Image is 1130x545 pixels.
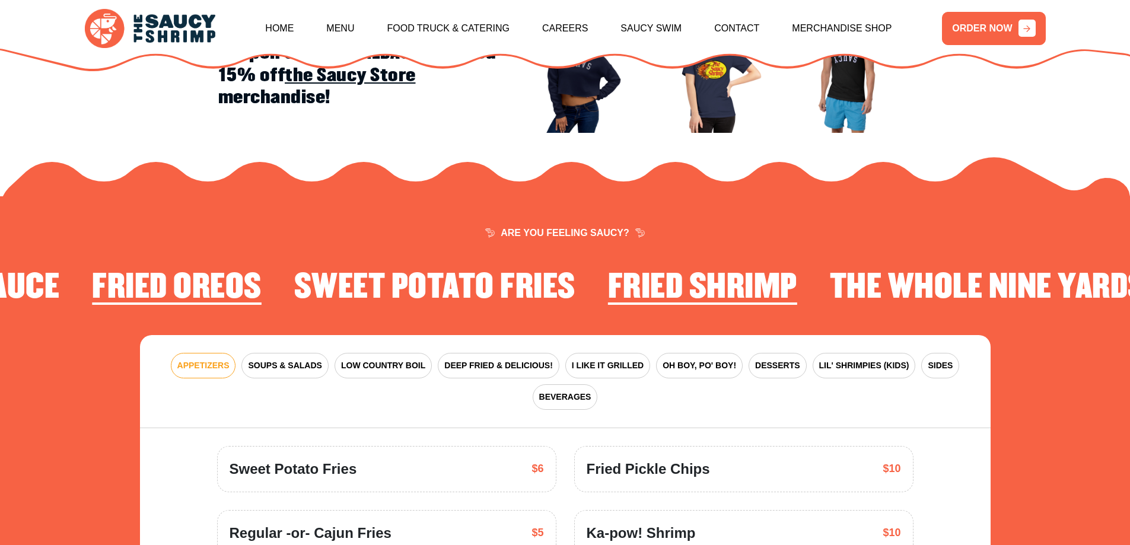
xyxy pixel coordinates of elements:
[819,359,909,372] span: LIL' SHRIMPIES (KIDS)
[444,359,553,372] span: DEEP FRIED & DELICIOUS!
[608,269,797,306] h2: Fried Shrimp
[883,525,900,541] span: $10
[265,3,294,54] a: Home
[620,3,682,54] a: Saucy Swim
[572,359,644,372] span: I LIKE IT GRILLED
[285,65,416,87] a: the Saucy Store
[326,3,354,54] a: Menu
[813,353,916,378] button: LIL' SHRIMPIES (KIDS)
[565,353,650,378] button: I LIKE IT GRILLED
[921,353,959,378] button: SIDES
[608,269,797,311] li: 1 of 4
[92,269,262,311] li: 3 of 4
[714,3,759,54] a: Contact
[663,359,736,372] span: OH BOY, PO' BOY!
[792,3,892,54] a: Merchandise Shop
[531,461,543,477] span: $6
[230,522,391,544] span: Regular -or- Cajun Fries
[755,359,800,372] span: DESSERTS
[177,359,230,372] span: APPETIZERS
[230,458,357,480] span: Sweet Potato Fries
[248,359,322,372] span: SOUPS & SALADS
[218,42,499,109] h2: Coupon code WEAREBACK gets you 15% off merchandise!
[294,269,575,306] h2: Sweet Potato Fries
[92,269,262,306] h2: Fried Oreos
[438,353,559,378] button: DEEP FRIED & DELICIOUS!
[942,12,1045,45] a: ORDER NOW
[587,522,696,544] span: Ka-pow! Shrimp
[749,353,806,378] button: DESSERTS
[539,391,591,403] span: BEVERAGES
[85,9,215,49] img: logo
[171,353,236,378] button: APPETIZERS
[531,525,543,541] span: $5
[241,353,328,378] button: SOUPS & SALADS
[656,353,743,378] button: OH BOY, PO' BOY!
[928,359,953,372] span: SIDES
[335,353,432,378] button: LOW COUNTRY BOIL
[485,228,645,238] span: ARE YOU FEELING SAUCY?
[533,384,598,410] button: BEVERAGES
[883,461,900,477] span: $10
[294,269,575,311] li: 4 of 4
[542,3,588,54] a: Careers
[341,359,425,372] span: LOW COUNTRY BOIL
[387,3,510,54] a: Food Truck & Catering
[587,458,710,480] span: Fried Pickle Chips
